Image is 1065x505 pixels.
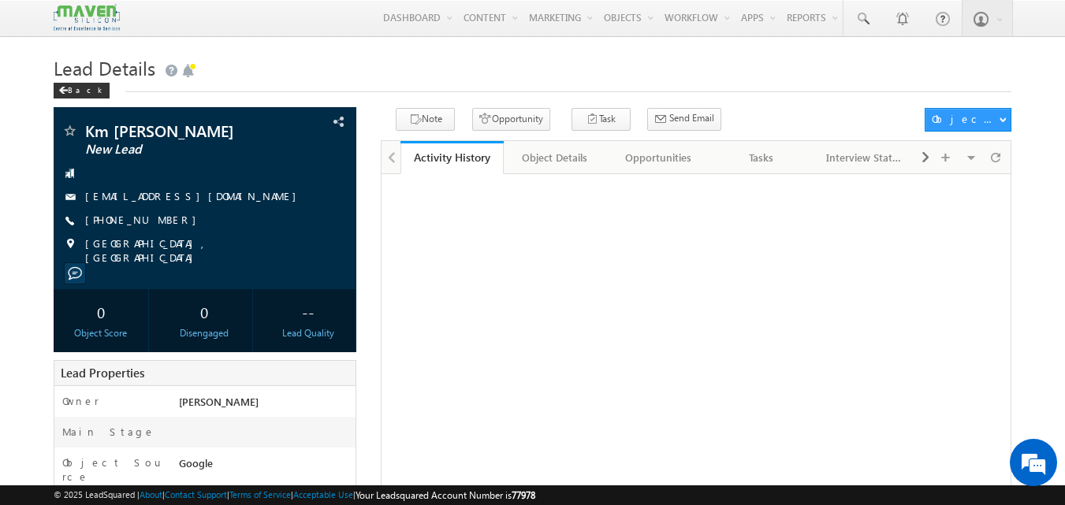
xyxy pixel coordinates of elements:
[710,141,814,174] a: Tasks
[264,326,352,340] div: Lead Quality
[62,425,155,439] label: Main Stage
[229,489,291,499] a: Terms of Service
[607,141,710,174] a: Opportunities
[54,83,110,98] div: Back
[58,297,145,326] div: 0
[54,4,120,32] img: Custom Logo
[161,297,248,326] div: 0
[669,111,714,125] span: Send Email
[472,108,550,131] button: Opportunity
[504,141,607,174] a: Object Details
[58,326,145,340] div: Object Score
[647,108,721,131] button: Send Email
[175,455,356,477] div: Google
[61,365,144,381] span: Lead Properties
[572,108,631,131] button: Task
[85,123,272,139] span: Km [PERSON_NAME]
[516,148,593,167] div: Object Details
[85,189,304,202] a: [EMAIL_ADDRESS][DOMAIN_NAME]
[161,326,248,340] div: Disengaged
[165,489,227,499] a: Contact Support
[412,150,492,165] div: Activity History
[179,395,259,408] span: [PERSON_NAME]
[826,148,903,167] div: Interview Status
[396,108,455,131] button: Note
[293,489,353,499] a: Acceptable Use
[925,108,1011,132] button: Object Actions
[85,142,272,158] span: New Lead
[400,141,504,174] a: Activity History
[54,55,155,80] span: Lead Details
[54,82,117,95] a: Back
[620,148,696,167] div: Opportunities
[62,455,164,484] label: Object Source
[356,489,535,501] span: Your Leadsquared Account Number is
[54,488,535,503] span: © 2025 LeadSquared | | | | |
[723,148,799,167] div: Tasks
[85,236,330,265] span: [GEOGRAPHIC_DATA], [GEOGRAPHIC_DATA]
[85,213,204,228] span: [PHONE_NUMBER]
[814,141,917,174] a: Interview Status
[264,297,352,326] div: --
[512,489,535,501] span: 77978
[140,489,162,499] a: About
[932,112,999,126] div: Object Actions
[62,394,99,408] label: Owner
